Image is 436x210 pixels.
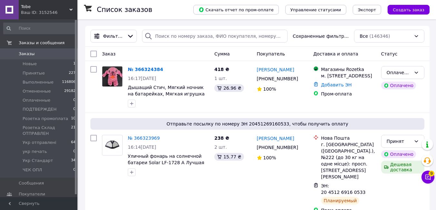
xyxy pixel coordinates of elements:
[19,191,45,197] span: Покупатели
[257,135,294,142] a: [PERSON_NAME]
[73,167,76,173] span: 0
[23,158,53,164] span: Укр Стандарт
[381,7,430,12] a: Создать заказ
[214,153,244,161] div: 15.77 ₴
[388,5,430,15] button: Создать заказ
[429,171,434,176] span: 9
[23,88,51,94] span: Отмененные
[263,155,276,160] span: 100%
[64,88,76,94] span: 29182
[387,69,411,76] div: Оплаченный
[128,85,205,103] a: Дышащий Стич, Мягкий ночник на батарейках, Мягкая игрушка для сна Лучшая цена
[387,138,411,145] div: Принят
[128,154,204,172] a: Уличный фонарь на солнечной батареи Solar LF-1728 A Лучшая цена
[293,33,349,39] span: Сохраненные фильтры:
[23,149,47,155] span: укр печать
[128,145,156,150] span: 16:14[DATE]
[193,5,279,15] button: Скачать отчет по пром-оплате
[142,30,288,43] input: Поиск по номеру заказа, ФИО покупателя, номеру телефона, Email, номеру накладной
[393,7,424,12] span: Создать заказ
[353,5,381,15] button: Экспорт
[3,23,76,34] input: Поиск
[103,33,124,39] span: Фильтры
[23,167,42,173] span: ЧЕК ОПЛ
[257,76,298,81] span: [PHONE_NUMBER]
[214,135,229,141] span: 238 ₴
[23,140,56,145] span: Укр отправлені
[214,84,244,92] div: 26.96 ₴
[23,79,54,85] span: Выполненные
[69,70,76,76] span: 227
[102,138,122,153] img: Фото товару
[73,149,76,155] span: 0
[71,125,76,136] span: 21
[128,67,163,72] a: № 366324384
[19,180,44,186] span: Сообщения
[321,197,360,205] div: Планируемый
[23,70,45,76] span: Принятые
[285,5,346,15] button: Управление статусами
[257,51,285,56] span: Покупатель
[23,116,68,122] span: Розетка промоплата
[313,51,358,56] span: Доставка и оплата
[102,135,123,155] a: Фото товару
[257,66,294,73] a: [PERSON_NAME]
[23,125,71,136] span: Розетка Склад ОТПРАВЛЕН
[381,150,416,158] div: Оплачено
[21,10,77,15] div: Ваш ID: 3152546
[214,145,227,150] span: 2 шт.
[71,140,76,145] span: 64
[381,51,398,56] span: Статус
[321,141,376,180] div: г. [GEOGRAPHIC_DATA] ([GEOGRAPHIC_DATA].), №222 (до 30 кг на одне місце): просп. [STREET_ADDRESS]...
[321,183,366,195] span: ЭН: 20 4512 6916 0533
[73,106,76,112] span: 0
[214,76,227,81] span: 1 шт.
[321,135,376,141] div: Нова Пошта
[381,82,416,89] div: Оплачено
[257,145,298,150] span: [PHONE_NUMBER]
[102,66,123,87] a: Фото товару
[290,7,341,12] span: Управление статусами
[128,76,156,81] span: 16:17[DATE]
[358,7,376,12] span: Экспорт
[263,86,276,92] span: 100%
[73,97,76,103] span: 0
[214,51,230,56] span: Сумма
[381,161,424,174] div: Дешевая доставка
[73,61,76,67] span: 1
[198,7,274,13] span: Скачать отчет по пром-оплате
[93,121,422,127] span: Отправьте посылку по номеру ЭН 20451269160533, чтобы получить оплату
[128,135,160,141] a: № 366323969
[369,34,390,39] span: (146346)
[321,82,352,87] a: Добавить ЭН
[321,73,376,79] div: м. [STREET_ADDRESS]
[102,66,122,86] img: Фото товару
[360,33,368,39] span: Все
[71,116,76,122] span: 10
[23,97,50,103] span: Оплаченные
[62,79,76,85] span: 116806
[421,171,434,184] button: Чат с покупателем9
[214,67,229,72] span: 418 ₴
[23,61,37,67] span: Новые
[19,40,65,46] span: Заказы и сообщения
[97,6,152,14] h1: Список заказов
[102,51,116,56] span: Заказ
[19,51,35,57] span: Заказы
[21,4,69,10] span: Tobe
[321,91,376,97] div: Пром-оплата
[71,158,76,164] span: 34
[321,66,376,73] div: Магазины Rozetka
[23,106,56,112] span: ПОДТВЕРЖДЕН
